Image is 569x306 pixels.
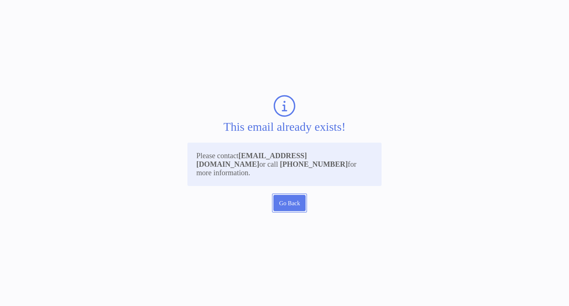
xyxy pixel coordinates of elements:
button: Go Back [273,195,306,211]
strong: [EMAIL_ADDRESS][DOMAIN_NAME] [196,152,307,168]
div: Please contact or call for more information. [187,143,382,186]
h3: This email already exists! [223,120,346,134]
strong: [PHONE_NUMBER] [280,160,348,168]
img: Green Check icon [273,95,296,117]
